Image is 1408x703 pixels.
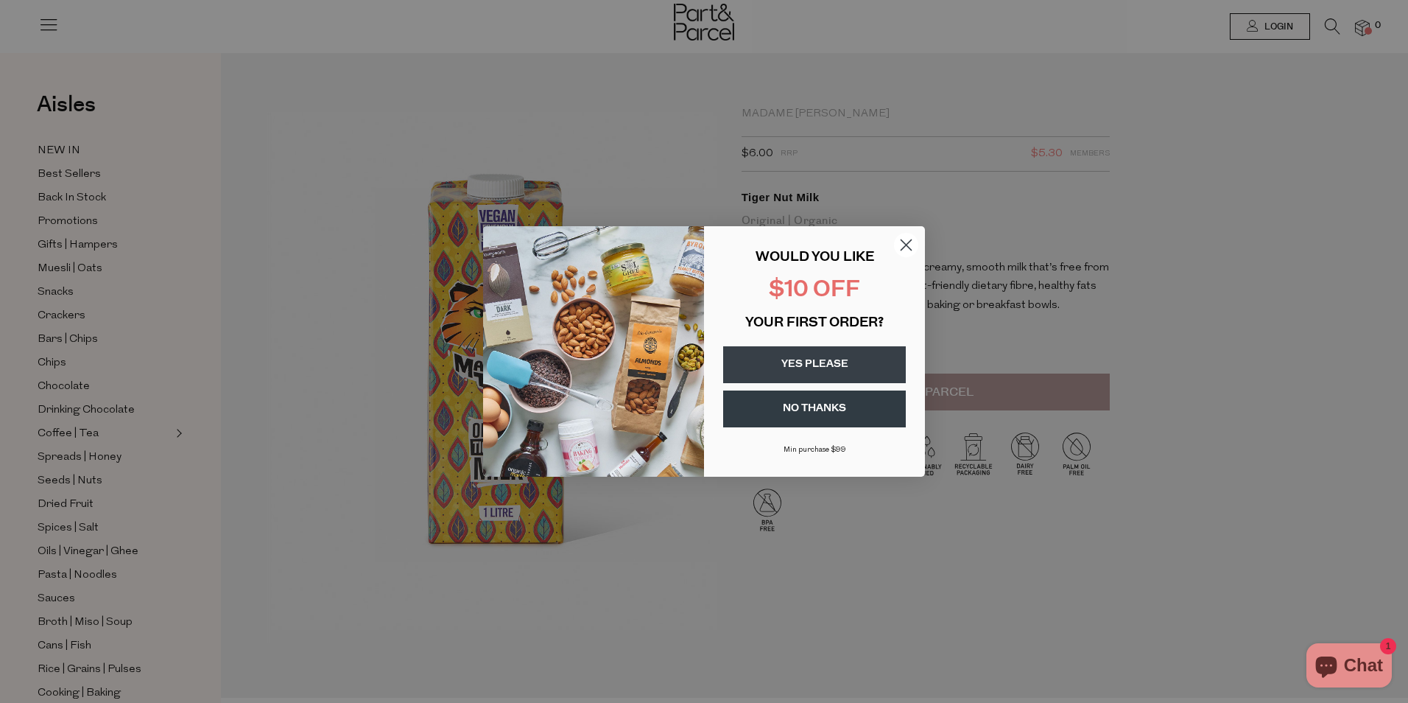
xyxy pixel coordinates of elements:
[769,279,860,302] span: $10 OFF
[1302,643,1396,691] inbox-online-store-chat: Shopify online store chat
[756,251,874,265] span: WOULD YOU LIKE
[745,317,884,330] span: YOUR FIRST ORDER?
[723,346,906,383] button: YES PLEASE
[784,446,846,454] span: Min purchase $99
[893,232,919,258] button: Close dialog
[483,226,704,477] img: 43fba0fb-7538-40bc-babb-ffb1a4d097bc.jpeg
[723,391,906,427] button: NO THANKS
